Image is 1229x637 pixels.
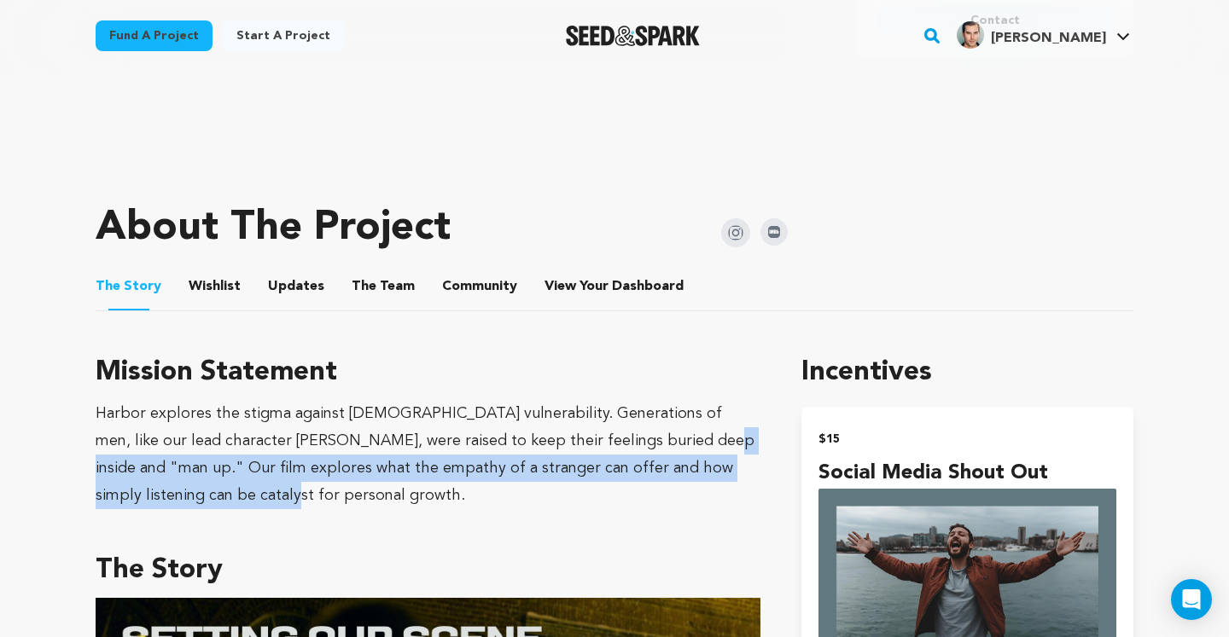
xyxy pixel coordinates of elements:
[1171,579,1212,620] div: Open Intercom Messenger
[442,276,517,297] span: Community
[818,458,1116,489] h4: Social Media Shout Out
[818,427,1116,451] h2: $15
[612,276,684,297] span: Dashboard
[545,276,687,297] span: Your
[96,276,161,297] span: Story
[96,20,213,51] a: Fund a project
[957,21,984,49] img: 84f53ad597df1fea.jpg
[991,32,1106,45] span: [PERSON_NAME]
[953,18,1133,49] a: Dan J.'s Profile
[96,550,760,591] h3: The Story
[545,276,687,297] a: ViewYourDashboard
[96,276,120,297] span: The
[96,400,760,509] div: Harbor explores the stigma against [DEMOGRAPHIC_DATA] vulnerability. Generations of men, like our...
[223,20,344,51] a: Start a project
[352,276,376,297] span: The
[566,26,700,46] a: Seed&Spark Homepage
[268,276,324,297] span: Updates
[957,21,1106,49] div: Dan J.'s Profile
[352,276,415,297] span: Team
[801,352,1133,393] h1: Incentives
[189,276,241,297] span: Wishlist
[760,218,788,246] img: Seed&Spark IMDB Icon
[953,18,1133,54] span: Dan J.'s Profile
[96,352,760,393] h3: Mission Statement
[566,26,700,46] img: Seed&Spark Logo Dark Mode
[721,218,750,247] img: Seed&Spark Instagram Icon
[96,208,451,249] h1: About The Project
